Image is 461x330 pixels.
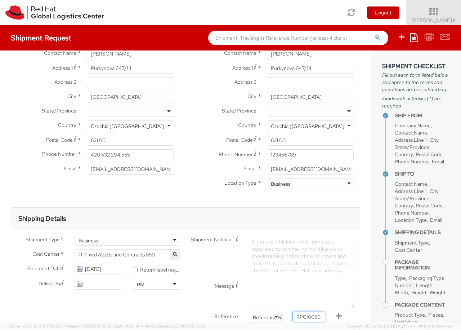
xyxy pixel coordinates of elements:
[395,151,413,158] span: Country
[26,236,60,244] span: Shipment Type
[226,137,253,143] span: Postal Code
[69,324,111,329] span: master, [DATE] 10:56:16
[428,312,443,318] span: Pieces
[395,217,427,223] span: Location Type
[79,251,176,258] span: IT Fixed Assets and Contracts 850
[416,282,433,289] span: Length
[367,6,399,19] button: Logout
[452,18,456,23] span: ▼
[411,289,426,296] span: Height
[112,324,205,329] span: Client: 2025.14.0-db4321d
[219,151,253,158] span: Phone Number
[395,144,429,150] span: State/Province
[395,230,450,235] h4: Shipping Details
[395,275,406,281] span: Type
[215,283,234,289] span: Message
[234,79,256,85] span: Address 2
[11,34,71,42] h4: Shipment Request
[395,181,427,187] span: Contact Name
[79,237,98,244] div: Business
[5,5,104,20] img: rh-logistics-00dfa346123c4ec078e1.svg
[382,71,450,93] span: Fill out each form listed below and agree to the terms and conditions before submitting
[395,239,429,246] span: Shipment Type
[133,265,180,273] label: Return label required
[27,265,61,272] span: Shipment Date
[42,151,76,157] span: Phone Number
[32,250,60,259] span: Cost Center
[411,17,456,23] span: [PERSON_NAME]
[395,195,429,202] span: State/Province
[395,202,413,209] span: Country
[430,289,446,296] span: Weight
[395,188,426,194] span: Address Line 1
[52,65,73,71] span: Address 1
[214,313,238,320] span: Reference
[253,314,296,321] div: Reference Number
[224,180,256,186] span: Location Type
[395,113,450,118] h4: Ship From
[160,324,205,329] span: master, [DATE] 09:59:06
[395,210,429,216] span: Phone Number
[430,137,438,143] span: City
[232,65,253,71] span: Address 1
[222,107,256,114] span: State/Province
[395,282,413,289] span: Number
[395,247,422,253] span: Cost Center
[67,93,76,100] span: City
[244,165,256,172] span: Email
[238,122,256,128] span: Country
[395,312,425,318] span: Product Type
[382,95,450,109] span: Fields with asterisks (*) are required
[224,50,256,56] span: Contact Name
[58,122,76,128] span: Country
[64,165,76,172] span: Email
[382,63,450,70] h3: Shipment Checklist
[416,202,443,209] span: Postal Code
[395,122,431,129] span: Company Name
[44,50,76,56] span: Contact Name
[430,217,442,223] span: Email
[247,93,256,100] span: City
[432,158,444,165] span: Email
[395,319,417,325] span: Unit Value
[252,238,347,274] span: Enter any additional email addresses, separated by comma, for individuals who should receive noti...
[395,260,450,271] h4: Package Information
[39,280,61,287] span: Deliver By
[208,31,388,45] input: Shipment, Tracking or Reference Number (at least 4 chars)
[271,123,345,130] div: Czechia ([GEOGRAPHIC_DATA])
[137,281,144,288] div: PM
[271,180,290,188] div: Business
[9,324,111,329] span: Server: 2025.16.0-82789e55714
[395,137,426,143] span: Address Line 1
[191,236,236,243] span: Shipment Notification
[395,171,450,177] h4: Ship To
[395,158,429,165] span: Phone Number
[395,289,408,296] span: Width
[416,151,443,158] span: Postal Code
[46,137,73,143] span: Postal Code
[54,79,76,85] span: Address 2
[91,123,165,130] div: Czechia ([GEOGRAPHIC_DATA])
[75,249,180,260] span: IT Fixed Assets and Contracts 850
[133,268,138,272] input: Return label required
[347,324,452,329] span: Copyright © [DATE]-[DATE] Agistix Inc., All Rights Reserved
[430,188,438,194] span: City
[395,302,450,308] h4: Package Content
[42,107,76,114] span: State/Province
[395,129,427,136] span: Contact Name
[409,275,444,281] span: Packaging Type
[18,215,66,222] h3: Shipping Details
